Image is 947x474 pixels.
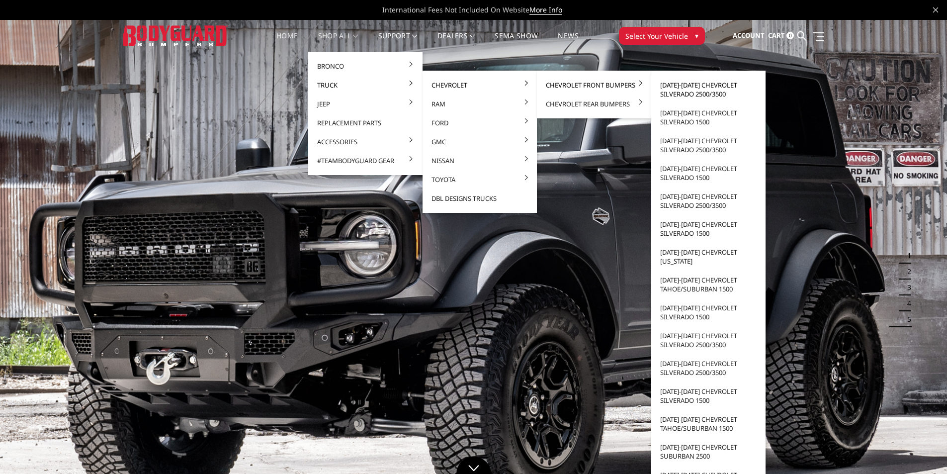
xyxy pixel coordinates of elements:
[427,189,533,208] a: DBL Designs Trucks
[897,426,947,474] iframe: Chat Widget
[655,326,762,354] a: [DATE]-[DATE] Chevrolet Silverado 2500/3500
[427,113,533,132] a: Ford
[655,243,762,271] a: [DATE]-[DATE] Chevrolet [US_STATE]
[655,298,762,326] a: [DATE]-[DATE] Chevrolet Silverado 1500
[312,113,419,132] a: Replacement Parts
[625,31,688,41] span: Select Your Vehicle
[655,76,762,103] a: [DATE]-[DATE] Chevrolet Silverado 2500/3500
[786,32,794,39] span: 0
[427,170,533,189] a: Toyota
[655,354,762,382] a: [DATE]-[DATE] Chevrolet Silverado 2500/3500
[427,151,533,170] a: Nissan
[378,32,418,52] a: Support
[312,132,419,151] a: Accessories
[901,311,911,327] button: 5 of 5
[655,131,762,159] a: [DATE]-[DATE] Chevrolet Silverado 2500/3500
[655,438,762,466] a: [DATE]-[DATE] Chevrolet Suburban 2500
[312,95,419,113] a: Jeep
[768,22,794,49] a: Cart 0
[541,95,647,113] a: Chevrolet Rear Bumpers
[695,30,698,41] span: ▾
[427,76,533,95] a: Chevrolet
[541,76,647,95] a: Chevrolet Front Bumpers
[276,32,298,52] a: Home
[901,280,911,295] button: 3 of 5
[901,295,911,311] button: 4 of 5
[733,22,765,49] a: Account
[437,32,475,52] a: Dealers
[733,31,765,40] span: Account
[655,382,762,410] a: [DATE]-[DATE] Chevrolet Silverado 1500
[901,264,911,280] button: 2 of 5
[655,215,762,243] a: [DATE]-[DATE] Chevrolet Silverado 1500
[427,132,533,151] a: GMC
[901,248,911,264] button: 1 of 5
[655,159,762,187] a: [DATE]-[DATE] Chevrolet Silverado 1500
[768,31,785,40] span: Cart
[312,151,419,170] a: #TeamBodyguard Gear
[456,457,491,474] a: Click to Down
[558,32,578,52] a: News
[318,32,358,52] a: shop all
[495,32,538,52] a: SEMA Show
[655,271,762,298] a: [DATE]-[DATE] Chevrolet Tahoe/Suburban 1500
[427,95,533,113] a: Ram
[312,76,419,95] a: Truck
[123,25,228,46] img: BODYGUARD BUMPERS
[655,103,762,131] a: [DATE]-[DATE] Chevrolet Silverado 1500
[655,187,762,215] a: [DATE]-[DATE] Chevrolet Silverado 2500/3500
[655,410,762,438] a: [DATE]-[DATE] Chevrolet Tahoe/Suburban 1500
[529,5,562,15] a: More Info
[619,27,705,45] button: Select Your Vehicle
[312,57,419,76] a: Bronco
